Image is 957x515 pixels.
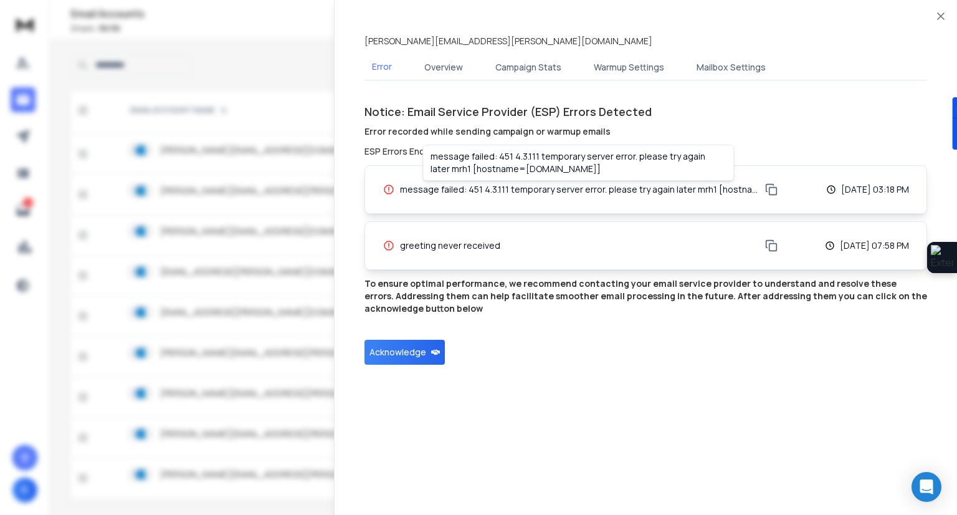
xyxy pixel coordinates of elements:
p: [PERSON_NAME][EMAIL_ADDRESS][PERSON_NAME][DOMAIN_NAME] [364,35,652,47]
span: message failed: 451 4.3.111 temporary server error. please try again later mrh1 [hostname=[DOMAIN... [400,183,758,196]
h1: Notice: Email Service Provider (ESP) Errors Detected [364,103,927,138]
div: message failed: 451 4.3.111 temporary server error. please try again later mrh1 [hostname=[DOMAIN... [422,145,734,181]
button: Warmup Settings [586,54,672,81]
button: Acknowledge [364,340,445,365]
button: Campaign Stats [488,54,569,81]
button: Error [364,53,399,82]
p: [DATE] 03:18 PM [841,183,909,196]
img: Extension Icon [931,245,953,270]
button: Overview [417,54,470,81]
h4: Error recorded while sending campaign or warmup emails [364,125,927,138]
button: Mailbox Settings [689,54,773,81]
span: greeting never received [400,239,500,252]
h3: ESP Errors Encountered: [364,145,927,158]
div: Open Intercom Messenger [912,472,941,502]
p: To ensure optimal performance, we recommend contacting your email service provider to understand ... [364,277,927,315]
p: [DATE] 07:58 PM [840,239,909,252]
